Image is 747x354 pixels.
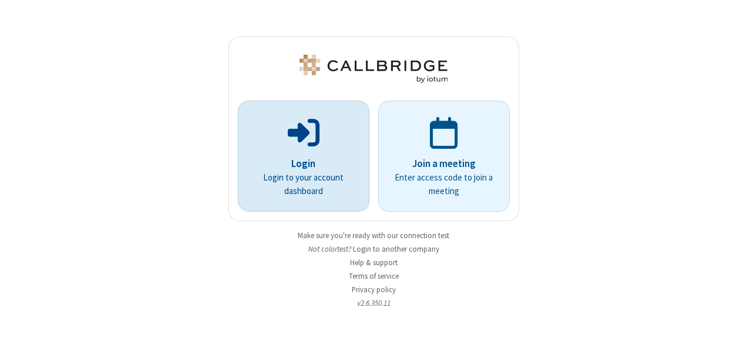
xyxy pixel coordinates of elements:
[238,101,369,212] button: LoginLogin to your account dashboard
[228,243,519,255] li: Not colortest?
[353,243,439,255] button: Login to another company
[297,55,450,83] img: colortest
[395,171,493,198] p: Enter access code to join a meeting
[254,156,353,172] p: Login
[350,258,398,268] a: Help & support
[352,285,396,295] a: Privacy policy
[298,231,449,241] a: Make sure you're ready with our connection test
[395,156,493,172] p: Join a meeting
[228,298,519,309] li: v2.6.350.11
[378,101,510,212] a: Join a meetingEnter access code to join a meeting
[349,271,399,281] a: Terms of service
[254,171,353,198] p: Login to your account dashboard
